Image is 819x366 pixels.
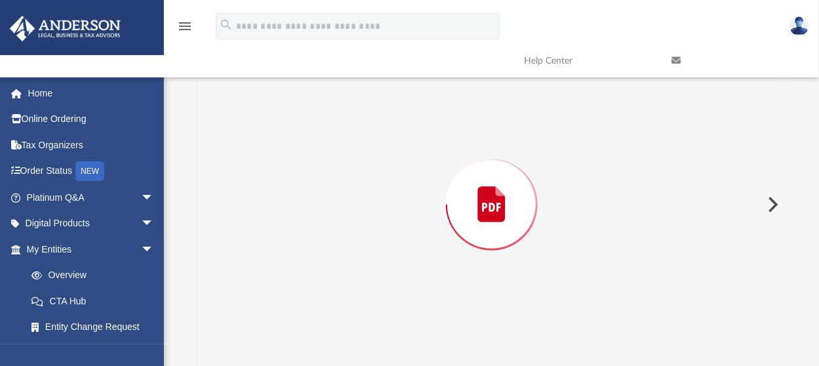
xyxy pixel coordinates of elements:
[6,16,125,41] img: Anderson Advisors Platinum Portal
[141,211,167,237] span: arrow_drop_down
[18,340,174,366] a: Binder Walkthrough
[18,288,174,314] a: CTA Hub
[18,314,174,340] a: Entity Change Request
[757,186,786,223] button: Next File
[9,80,174,106] a: Home
[9,158,174,185] a: Order StatusNEW
[514,35,662,87] a: Help Center
[177,18,193,34] i: menu
[9,211,174,237] a: Digital Productsarrow_drop_down
[141,184,167,211] span: arrow_drop_down
[9,184,174,211] a: Platinum Q&Aarrow_drop_down
[141,236,167,263] span: arrow_drop_down
[75,161,104,181] div: NEW
[9,132,174,158] a: Tax Organizers
[9,236,174,262] a: My Entitiesarrow_drop_down
[9,106,174,132] a: Online Ordering
[18,262,174,289] a: Overview
[177,25,193,34] a: menu
[219,18,233,32] i: search
[789,16,809,35] img: User Pic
